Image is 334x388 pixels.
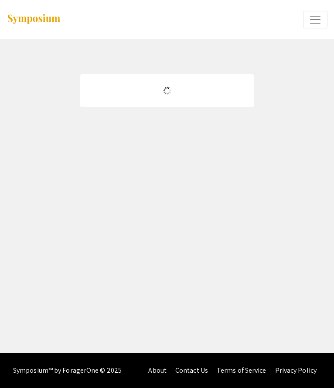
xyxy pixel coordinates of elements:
[217,366,266,375] a: Terms of Service
[13,353,122,388] div: Symposium™ by ForagerOne © 2025
[7,14,61,25] img: Symposium by ForagerOne
[160,83,175,98] img: Loading
[175,366,208,375] a: Contact Us
[275,366,317,375] a: Privacy Policy
[148,366,167,375] a: About
[303,11,327,28] button: Expand or Collapse Menu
